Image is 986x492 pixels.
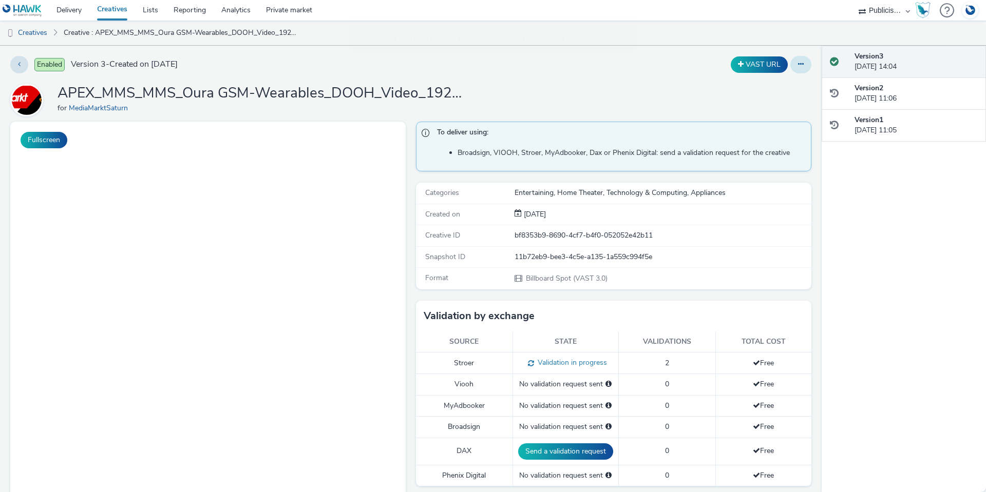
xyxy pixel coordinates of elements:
td: Viooh [416,374,513,395]
div: Please select a deal below and click on Send to send a validation request to Broadsign. [605,422,612,432]
span: 0 [665,401,669,410]
a: MediaMarktSaturn [69,103,132,113]
div: No validation request sent [518,470,613,481]
div: bf8353b9-8690-4cf7-b4f0-052052e42b11 [515,230,810,241]
span: To deliver using: [437,127,801,141]
a: Hawk Academy [915,2,935,18]
span: [DATE] [522,209,546,219]
div: No validation request sent [518,379,613,389]
span: Free [753,446,774,456]
h1: APEX_MMS_MMS_Oura GSM-Wearables_DOOH_Video_1920x1080_Ströer_1 [58,84,468,103]
div: [DATE] 14:04 [855,51,978,72]
a: MediaMarktSaturn [10,95,47,105]
img: undefined Logo [3,4,42,17]
td: Stroer [416,352,513,374]
span: Version 3 - Created on [DATE] [71,58,178,70]
span: Creative ID [425,230,460,240]
span: Free [753,358,774,368]
button: VAST URL [731,56,788,73]
img: Account DE [962,2,978,19]
h3: Validation by exchange [424,308,535,324]
img: MediaMarktSaturn [12,85,42,115]
th: Source [416,331,513,352]
span: 0 [665,379,669,389]
td: DAX [416,438,513,465]
div: Duplicate the creative as a VAST URL [728,56,790,73]
span: Enabled [34,58,65,71]
span: Snapshot ID [425,252,465,262]
th: Total cost [715,331,811,352]
span: 0 [665,446,669,456]
div: Entertaining, Home Theater, Technology & Computing, Appliances [515,188,810,198]
span: Free [753,470,774,480]
th: State [513,331,618,352]
th: Validations [618,331,715,352]
span: Free [753,422,774,431]
strong: Version 2 [855,83,883,93]
td: MyAdbooker [416,395,513,416]
div: 11b72eb9-bee3-4c5e-a135-1a559c994f5e [515,252,810,262]
img: Hawk Academy [915,2,931,18]
span: 2 [665,358,669,368]
span: Billboard Spot (VAST 3.0) [525,273,608,283]
div: Please select a deal below and click on Send to send a validation request to Viooh. [605,379,612,389]
span: Creative 'APEX_MMS_MMS_Oura GSM-Wearables_DOOH_Video_1920x1080_Ströer_1' was edited [373,24,623,45]
span: Free [753,379,774,389]
img: dooh [5,28,15,38]
div: [DATE] 11:06 [855,83,978,104]
a: Creative : APEX_MMS_MMS_Oura GSM-Wearables_DOOH_Video_1920x1080_Ströer_1 [59,21,305,45]
div: Please select a deal below and click on Send to send a validation request to Phenix Digital. [605,470,612,481]
div: Creation 01 September 2025, 11:05 [522,209,546,220]
span: Categories [425,188,459,198]
span: for [58,103,69,113]
li: Broadsign, VIOOH, Stroer, MyAdbooker, Dax or Phenix Digital: send a validation request for the cr... [458,148,806,158]
div: No validation request sent [518,401,613,411]
span: Validation in progress [534,358,607,367]
strong: Version 1 [855,115,883,125]
div: Please select a deal below and click on Send to send a validation request to MyAdbooker. [605,401,612,411]
span: 0 [665,422,669,431]
span: 0 [665,470,669,480]
button: Send a validation request [518,443,613,460]
span: Created on [425,209,460,219]
td: Broadsign [416,417,513,438]
span: Free [753,401,774,410]
strong: Version 3 [855,51,883,61]
button: Fullscreen [21,132,67,148]
div: No validation request sent [518,422,613,432]
td: Phenix Digital [416,465,513,486]
span: Format [425,273,448,283]
div: [DATE] 11:05 [855,115,978,136]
